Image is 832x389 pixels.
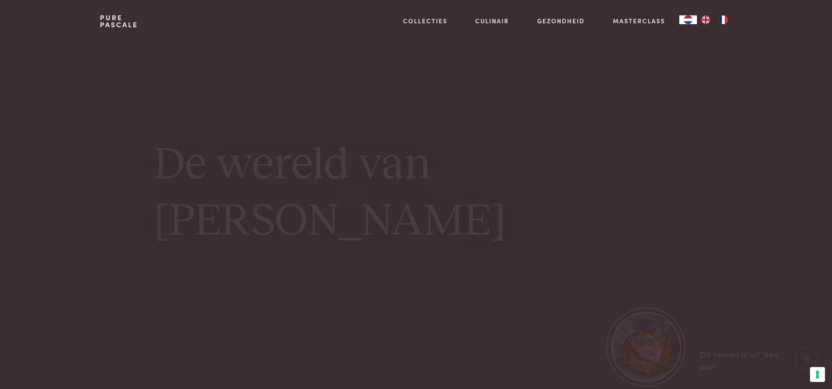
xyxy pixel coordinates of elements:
[403,16,447,25] a: Collecties
[697,15,732,24] ul: Language list
[700,347,788,372] div: Dit recept is uit 'Eén pan'
[154,138,678,250] h1: De wereld van [PERSON_NAME]
[679,15,732,24] aside: Language selected: Nederlands
[679,15,697,24] a: NL
[715,15,732,24] a: FR
[679,15,697,24] div: Language
[537,16,585,25] a: Gezondheid
[475,16,509,25] a: Culinair
[100,14,138,28] a: PurePascale
[613,16,665,25] a: Masterclass
[697,15,715,24] a: EN
[810,367,825,382] button: Uw voorkeuren voor toestemming voor trackingtechnologieën
[611,312,681,382] img: https://admin.purepascale.com/wp-content/uploads/2025/08/home_recept_link.jpg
